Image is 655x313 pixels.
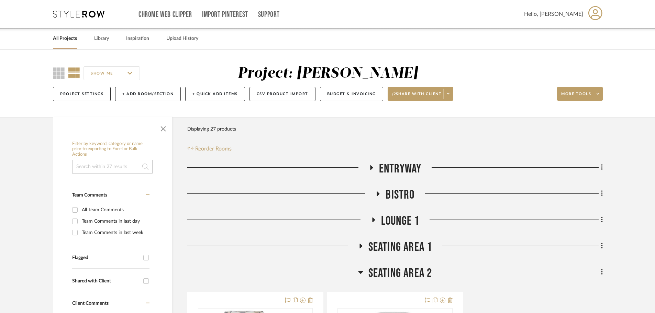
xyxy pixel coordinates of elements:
button: More tools [557,87,603,101]
div: All Team Comments [82,204,148,215]
a: Upload History [166,34,198,43]
span: Lounge 1 [381,214,420,228]
a: Library [94,34,109,43]
div: Team Comments in last day [82,216,148,227]
div: Team Comments in last week [82,227,148,238]
span: Entryway [379,161,422,176]
div: Flagged [72,255,140,261]
a: Import Pinterest [202,12,248,18]
span: Seating area 1 [368,240,432,255]
h6: Filter by keyword, category or name prior to exporting to Excel or Bulk Actions [72,141,153,157]
input: Search within 27 results [72,160,153,174]
a: Inspiration [126,34,149,43]
span: Client Comments [72,301,109,306]
a: All Projects [53,34,77,43]
div: Shared with Client [72,278,140,284]
span: Bistro [386,188,414,202]
div: Project: [PERSON_NAME] [238,66,418,81]
button: Share with client [388,87,454,101]
button: Reorder Rooms [187,145,232,153]
a: Support [258,12,280,18]
span: Reorder Rooms [195,145,232,153]
span: Share with client [392,91,442,102]
a: Chrome Web Clipper [138,12,192,18]
button: Close [156,121,170,134]
button: Budget & Invoicing [320,87,383,101]
button: Project Settings [53,87,111,101]
span: Seating area 2 [368,266,432,281]
div: Displaying 27 products [187,122,236,136]
span: Hello, [PERSON_NAME] [524,10,583,18]
span: Team Comments [72,193,107,198]
button: CSV Product Import [249,87,315,101]
span: More tools [561,91,591,102]
button: + Add Room/Section [115,87,181,101]
button: + Quick Add Items [185,87,245,101]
